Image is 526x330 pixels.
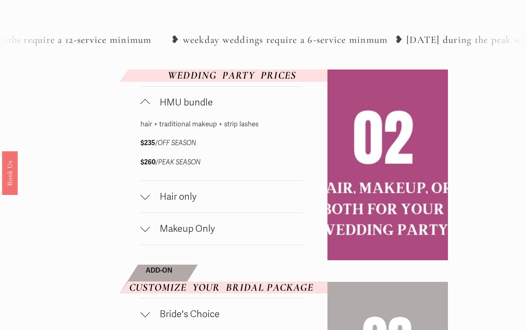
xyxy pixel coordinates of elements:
[2,151,18,194] a: Book Us
[150,191,302,202] span: Hair only
[129,281,314,294] em: CUSTOMIZE YOUR BRIDAL PACKAGE
[141,298,302,330] button: Bride's Choice
[141,137,261,150] p: /
[141,87,302,118] button: HMU bundle
[150,223,302,235] span: Makeup Only
[158,139,196,147] em: OFF SEASON
[150,308,302,320] span: Bride's Choice
[141,156,261,169] p: /
[141,181,302,213] button: Hair only
[146,266,173,275] strong: ADD-ON
[141,139,155,147] strong: $235
[141,213,302,245] button: Makeup Only
[158,158,201,166] em: PEAK SEASON
[168,69,296,82] em: WEDDING PARTY PRICES
[141,158,156,166] strong: $260
[150,97,302,108] span: HMU bundle
[141,118,302,181] div: HMU bundle
[141,118,261,131] p: hair + traditional makeup + strip lashes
